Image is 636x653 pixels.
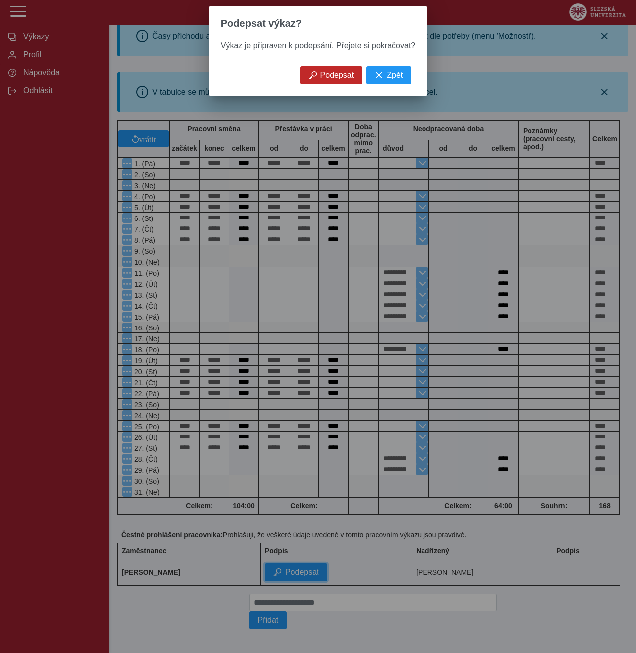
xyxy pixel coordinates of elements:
span: Podepsat [320,71,354,80]
span: Výkaz je připraven k podepsání. Přejete si pokračovat? [221,41,415,50]
button: Zpět [366,66,411,84]
span: Zpět [387,71,403,80]
button: Podepsat [300,66,363,84]
span: Podepsat výkaz? [221,18,302,29]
